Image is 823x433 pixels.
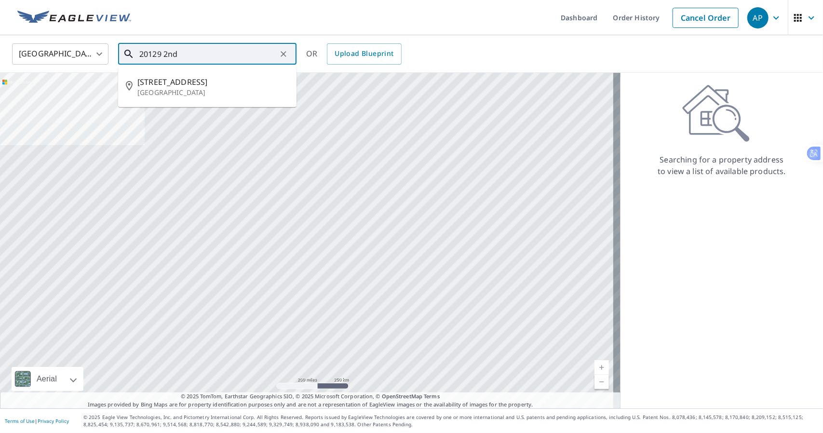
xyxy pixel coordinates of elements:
span: Upload Blueprint [335,48,393,60]
a: Terms of Use [5,418,35,424]
button: Clear [277,47,290,61]
span: © 2025 TomTom, Earthstar Geographics SIO, © 2025 Microsoft Corporation, © [181,392,440,401]
a: Current Level 5, Zoom Out [594,375,609,389]
p: Searching for a property address to view a list of available products. [657,154,786,177]
a: Cancel Order [673,8,739,28]
img: EV Logo [17,11,131,25]
p: © 2025 Eagle View Technologies, Inc. and Pictometry International Corp. All Rights Reserved. Repo... [83,414,818,428]
p: | [5,418,69,424]
div: Aerial [12,367,83,391]
a: OpenStreetMap [382,392,422,400]
div: OR [306,43,402,65]
div: Aerial [34,367,60,391]
span: [STREET_ADDRESS] [137,76,289,88]
div: [GEOGRAPHIC_DATA] [12,41,108,68]
div: AP [747,7,769,28]
input: Search by address or latitude-longitude [139,41,277,68]
a: Privacy Policy [38,418,69,424]
a: Terms [424,392,440,400]
p: [GEOGRAPHIC_DATA] [137,88,289,97]
a: Upload Blueprint [327,43,401,65]
a: Current Level 5, Zoom In [594,360,609,375]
